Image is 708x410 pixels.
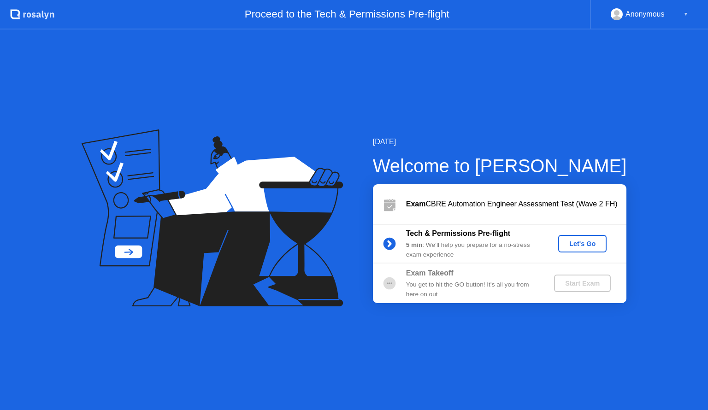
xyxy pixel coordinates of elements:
b: Tech & Permissions Pre-flight [406,229,510,237]
b: Exam Takeoff [406,269,454,277]
div: ▼ [684,8,688,20]
div: Start Exam [558,280,607,287]
button: Start Exam [554,275,611,292]
b: 5 min [406,241,423,248]
b: Exam [406,200,426,208]
div: You get to hit the GO button! It’s all you from here on out [406,280,539,299]
div: CBRE Automation Engineer Assessment Test (Wave 2 FH) [406,199,626,210]
div: : We’ll help you prepare for a no-stress exam experience [406,240,539,259]
div: Welcome to [PERSON_NAME] [373,152,627,180]
div: Anonymous [625,8,665,20]
div: [DATE] [373,136,627,147]
button: Let's Go [558,235,607,252]
div: Let's Go [562,240,603,247]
